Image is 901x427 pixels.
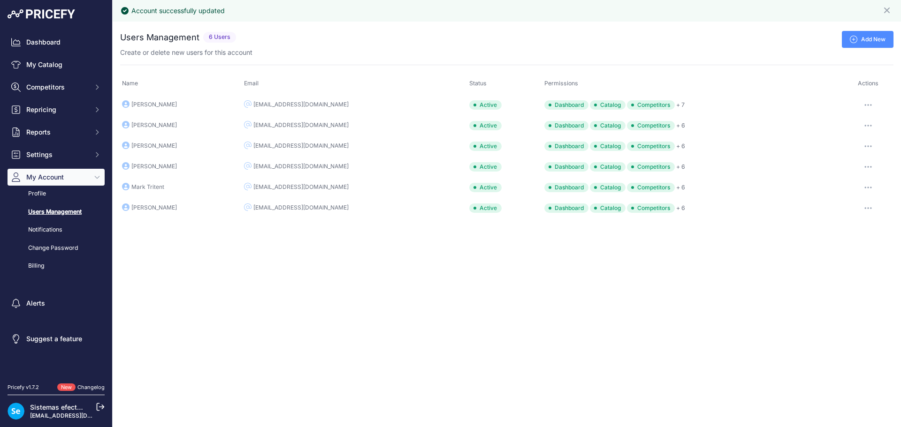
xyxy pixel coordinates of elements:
span: Dashboard [544,121,588,130]
a: Add New [842,31,893,48]
span: Actions [858,80,878,87]
a: Sistemas efectoLED [30,403,93,411]
a: Changelog [77,384,105,390]
span: Dashboard [544,203,588,213]
div: [EMAIL_ADDRESS][DOMAIN_NAME] [253,142,349,150]
button: Reports [8,124,105,141]
div: Pricefy v1.7.2 [8,383,39,391]
span: Permissions [544,80,578,87]
span: Competitors [627,121,675,130]
span: Name [122,80,138,87]
span: 6 Users [203,32,236,43]
nav: Sidebar [8,34,105,372]
a: + 6 [676,142,685,150]
a: Billing [8,258,105,274]
span: Catalog [590,121,626,130]
img: Pricefy Logo [8,9,75,19]
span: Settings [26,150,88,159]
div: Active [469,183,502,192]
div: Active [469,142,502,151]
a: + 7 [676,101,685,108]
span: My Account [26,172,88,182]
span: Email [244,80,259,87]
div: Active [469,203,502,213]
a: + 6 [676,204,685,211]
span: Dashboard [544,183,588,192]
div: [EMAIL_ADDRESS][DOMAIN_NAME] [253,204,349,211]
p: Create or delete new users for this account [120,48,252,57]
a: + 6 [676,184,685,191]
span: Dashboard [544,142,588,151]
div: [EMAIL_ADDRESS][DOMAIN_NAME] [253,121,349,129]
a: [EMAIL_ADDRESS][DOMAIN_NAME] [30,412,128,419]
span: Catalog [590,162,626,172]
div: Active [469,100,502,110]
span: Catalog [590,203,626,213]
div: [PERSON_NAME] [131,142,177,150]
div: [EMAIL_ADDRESS][DOMAIN_NAME] [253,101,349,108]
div: Account successfully updated [131,6,225,15]
h2: Users Management [120,31,199,44]
span: Competitors [26,82,88,92]
button: My Account [8,169,105,186]
span: Competitors [627,162,675,172]
span: Competitors [627,142,675,151]
div: [PERSON_NAME] [131,101,177,108]
a: Profile [8,186,105,202]
span: New [57,383,76,391]
span: Catalog [590,183,626,192]
a: My Catalog [8,56,105,73]
span: Catalog [590,142,626,151]
div: Mark Tritent [131,183,164,191]
span: Competitors [627,183,675,192]
div: Active [469,121,502,130]
div: [PERSON_NAME] [131,121,177,129]
div: Active [469,162,502,172]
a: + 6 [676,122,685,129]
a: Suggest a feature [8,330,105,347]
span: Competitors [627,100,675,110]
span: Repricing [26,105,88,114]
a: Notifications [8,222,105,238]
div: [EMAIL_ADDRESS][DOMAIN_NAME] [253,163,349,170]
button: Settings [8,146,105,163]
a: Users Management [8,204,105,220]
a: Change Password [8,240,105,256]
div: [PERSON_NAME] [131,204,177,211]
span: Competitors [627,203,675,213]
div: [PERSON_NAME] [131,163,177,170]
button: Competitors [8,79,105,96]
span: Dashboard [544,162,588,172]
button: Close [882,4,893,15]
a: Dashboard [8,34,105,51]
span: Status [469,80,487,87]
button: Repricing [8,101,105,118]
span: Reports [26,127,88,137]
a: + 6 [676,163,685,170]
span: Catalog [590,100,626,110]
div: [EMAIL_ADDRESS][DOMAIN_NAME] [253,183,349,191]
a: Alerts [8,295,105,312]
span: Dashboard [544,100,588,110]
